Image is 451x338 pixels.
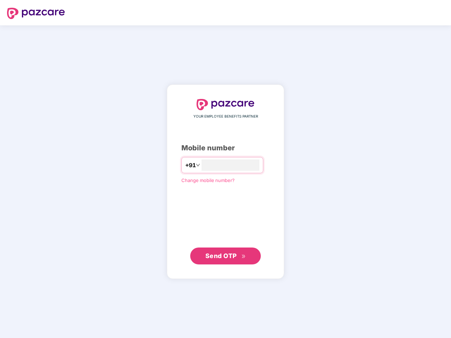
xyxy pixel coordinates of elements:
[241,254,246,259] span: double-right
[181,143,270,154] div: Mobile number
[7,8,65,19] img: logo
[196,163,200,167] span: down
[193,114,258,119] span: YOUR EMPLOYEE BENEFITS PARTNER
[197,99,254,110] img: logo
[181,177,235,183] a: Change mobile number?
[190,248,261,264] button: Send OTPdouble-right
[205,252,237,259] span: Send OTP
[185,161,196,170] span: +91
